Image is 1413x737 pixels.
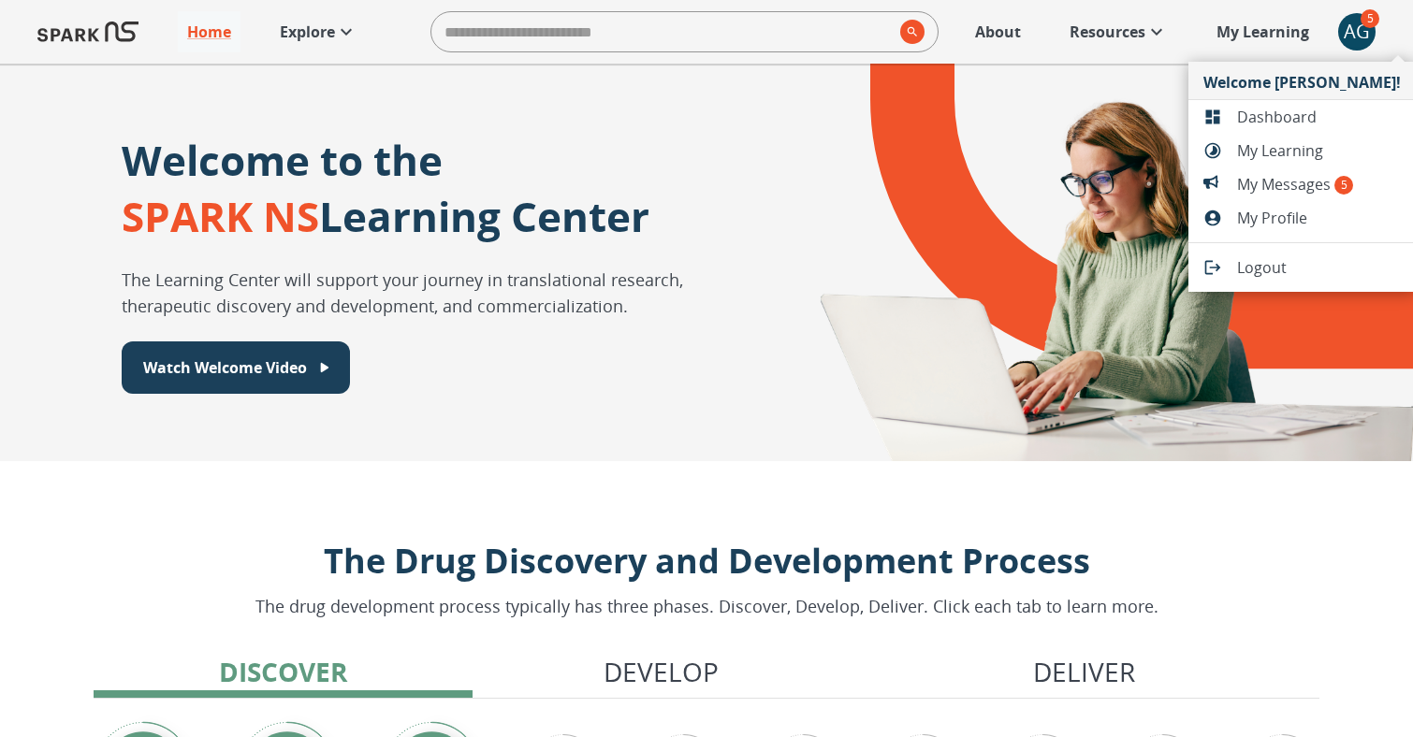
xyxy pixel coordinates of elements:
span: 5 [1334,176,1353,195]
span: Logout [1237,256,1401,279]
span: My Profile [1237,207,1401,229]
span: Dashboard [1237,106,1401,128]
span: My Messages [1237,173,1401,195]
span: My Learning [1237,139,1401,162]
